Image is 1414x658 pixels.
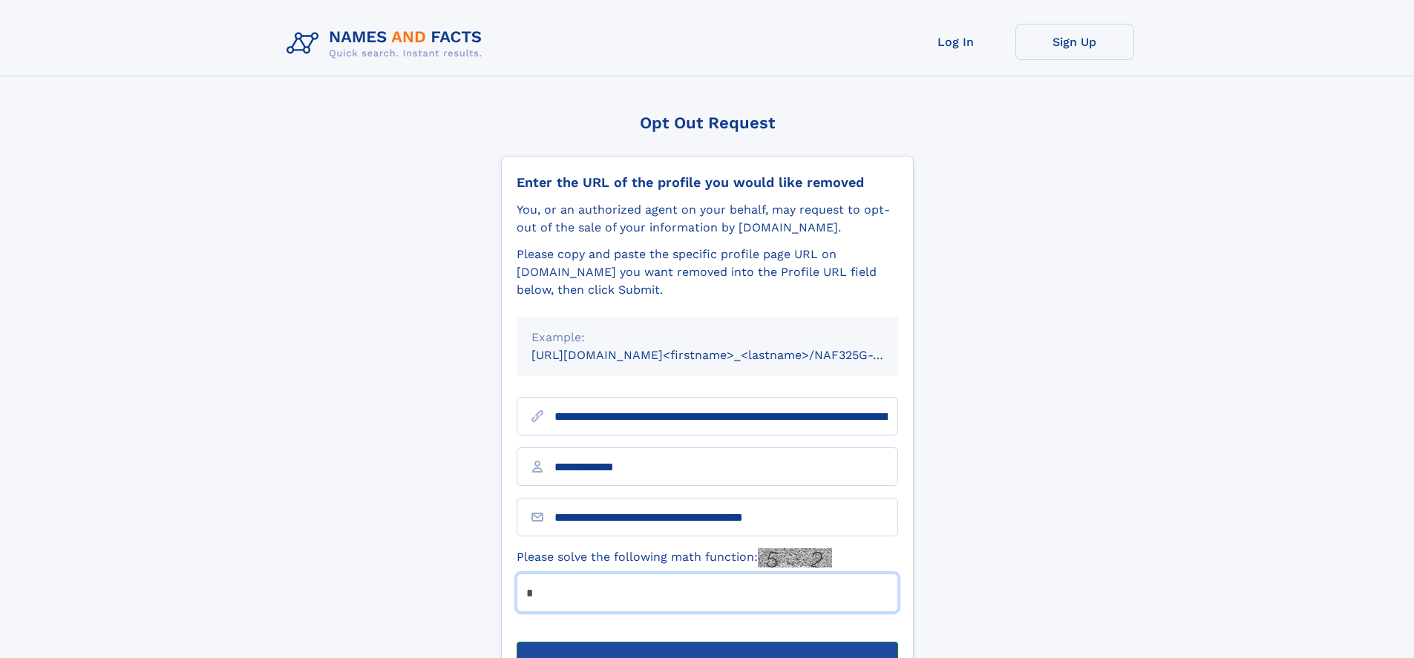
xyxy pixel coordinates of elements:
[517,548,832,567] label: Please solve the following math function:
[1015,24,1134,60] a: Sign Up
[897,24,1015,60] a: Log In
[281,24,494,64] img: Logo Names and Facts
[517,201,898,237] div: You, or an authorized agent on your behalf, may request to opt-out of the sale of your informatio...
[517,174,898,191] div: Enter the URL of the profile you would like removed
[517,246,898,299] div: Please copy and paste the specific profile page URL on [DOMAIN_NAME] you want removed into the Pr...
[531,329,883,346] div: Example:
[531,348,926,362] small: [URL][DOMAIN_NAME]<firstname>_<lastname>/NAF325G-xxxxxxxx
[501,113,914,132] div: Opt Out Request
